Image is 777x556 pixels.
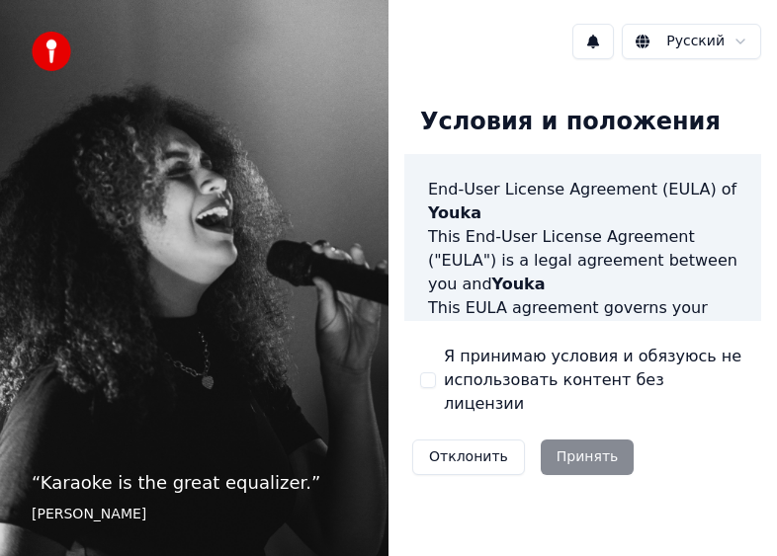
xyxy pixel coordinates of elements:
[32,469,357,497] p: “ Karaoke is the great equalizer. ”
[428,203,481,222] span: Youka
[492,275,546,293] span: Youka
[428,178,737,225] h3: End-User License Agreement (EULA) of
[428,296,737,438] p: This EULA agreement governs your acquisition and use of our software ("Software") directly from o...
[32,32,71,71] img: youka
[32,505,357,524] footer: [PERSON_NAME]
[412,439,525,475] button: Отклонить
[428,225,737,296] p: This End-User License Agreement ("EULA") is a legal agreement between you and
[404,91,736,154] div: Условия и положения
[444,345,745,416] label: Я принимаю условия и обязуюсь не использовать контент без лицензии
